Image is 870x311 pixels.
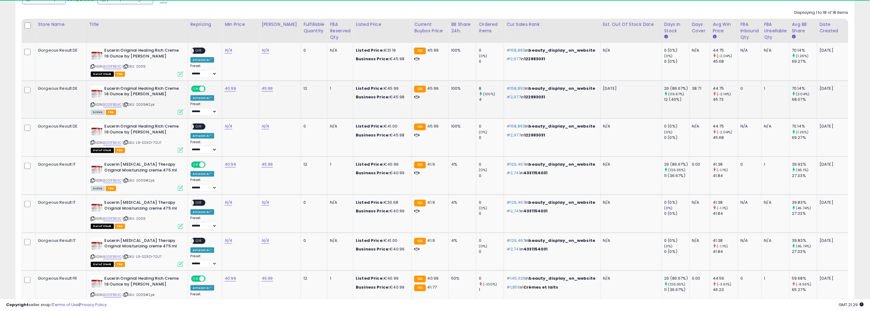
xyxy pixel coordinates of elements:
[356,48,407,53] div: €31.19
[741,162,757,167] div: 0
[356,124,407,129] div: €41.00
[713,162,738,167] div: 41.38
[507,208,520,214] span: #2,741
[507,123,525,129] span: #158,893
[764,200,785,205] div: N/A
[103,64,122,69] a: B001FB5IIC
[692,238,706,243] div: N/A
[741,200,757,205] div: N/A
[507,246,595,252] p: in
[507,170,595,176] p: in
[507,21,598,28] div: Cur Sales Rank
[524,56,545,62] span: 122883031
[262,123,269,129] a: N/A
[91,200,183,228] div: ASIN:
[105,86,179,99] b: Eucerin Original Healing Rich Creme 16 Ounce by [PERSON_NAME]
[792,135,817,140] div: 69.27%
[603,48,657,53] p: N/A
[427,161,435,167] span: 41.9
[356,170,390,176] b: Business Price:
[330,86,348,91] div: 1
[529,161,595,167] span: beauty_display_on_website
[91,72,114,77] span: All listings that are currently out of stock and unavailable for purchase on Amazon
[692,21,708,34] div: Days Cover
[507,86,595,91] p: in
[479,97,504,102] div: 4
[303,48,323,53] div: 0
[451,162,471,167] div: 4%
[713,200,738,205] div: 41.38
[741,86,757,91] div: 0
[792,86,817,91] div: 70.14%
[796,167,809,172] small: (46.1%)
[479,249,504,254] div: 0
[190,178,218,192] div: Preset:
[792,21,815,34] div: Avg BB Share
[122,140,162,145] span: | SKU: L9-SS9D-7SU7
[122,64,146,69] span: | SKU: 2009
[91,86,183,114] div: ASIN:
[105,124,179,136] b: Eucerin Original Healing Rich Creme 16 Ounce by [PERSON_NAME]
[262,47,269,53] a: N/A
[792,59,817,64] div: 69.27%
[427,238,435,243] span: 41.9
[91,48,103,60] img: 41AhWxeqoiL._SL40_.jpg
[190,209,214,215] div: Amazon AI *
[764,238,785,243] div: N/A
[603,21,659,28] div: Est. Out Of Stock Date
[820,124,844,129] div: [DATE]
[664,124,689,129] div: 0 (0%)
[105,48,179,61] b: Eucerin Original Healing Rich Creme 16 Ounce by [PERSON_NAME]
[524,170,548,176] span: 4331154031
[262,199,269,206] a: N/A
[330,200,348,205] div: N/A
[80,302,107,308] a: Privacy Policy
[451,200,471,205] div: 4%
[692,86,706,91] div: 38.71
[524,208,548,214] span: 4331154031
[483,92,495,96] small: (100%)
[717,206,728,211] small: (-1.1%)
[792,97,817,102] div: 68.07%
[122,102,155,107] span: | SKU: 2009#2pk
[479,48,504,53] div: 0
[427,47,439,53] span: 45.99
[713,238,738,243] div: 41.38
[524,94,545,100] span: 122883031
[356,56,407,62] div: €45.98
[225,275,236,281] a: 40.99
[105,162,179,175] b: Eucerin [MEDICAL_DATA] Therapy Original Moisturizing creme 475 ml
[91,124,183,152] div: ASIN:
[356,200,407,205] div: €30.68
[91,162,183,190] div: ASIN:
[190,133,214,139] div: Amazon AI *
[38,21,84,28] div: Store Name
[91,200,103,212] img: 41AhWxeqoiL._SL40_.jpg
[479,167,487,172] small: (0%)
[414,48,426,54] small: FBA
[204,162,214,167] span: OFF
[664,249,689,254] div: 0 (0%)
[603,200,657,205] p: N/A
[717,130,732,135] small: (-2.04%)
[507,124,595,129] p: in
[91,124,103,136] img: 41AhWxeqoiL._SL40_.jpg
[479,211,504,216] div: 0
[507,94,595,100] p: in
[190,64,218,78] div: Preset:
[225,47,232,53] a: N/A
[717,53,732,58] small: (-2.04%)
[103,102,122,107] a: B001FB5IIC
[692,162,706,167] div: 0.00
[194,48,204,53] span: OFF
[507,56,521,62] span: #2,977
[414,124,426,130] small: FBA
[524,132,545,138] span: 122883031
[664,238,689,243] div: 0 (0%)
[603,238,657,243] p: N/A
[507,161,525,167] span: #129,467
[115,148,125,153] span: FBA
[194,200,204,206] span: OFF
[190,140,218,154] div: Preset:
[764,86,785,91] div: 1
